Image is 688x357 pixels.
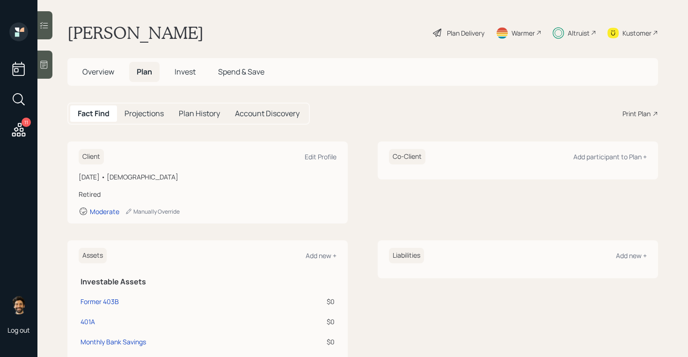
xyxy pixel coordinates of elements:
[573,152,647,161] div: Add participant to Plan +
[78,109,110,118] h5: Fact Find
[218,67,264,77] span: Spend & Save
[82,67,114,77] span: Overview
[81,277,335,286] h5: Investable Assets
[81,297,119,306] div: Former 403B
[512,28,535,38] div: Warmer
[22,118,31,127] div: 11
[125,208,180,216] div: Manually Override
[622,109,651,119] div: Print Plan
[9,296,28,314] img: eric-schwartz-headshot.png
[81,337,146,347] div: Monthly Bank Savings
[81,317,95,327] div: 401A
[305,152,337,161] div: Edit Profile
[616,251,647,260] div: Add new +
[275,317,335,327] div: $0
[137,67,152,77] span: Plan
[79,189,337,199] div: Retired
[235,109,300,118] h5: Account Discovery
[79,248,107,263] h6: Assets
[306,251,337,260] div: Add new +
[79,149,104,164] h6: Client
[622,28,651,38] div: Kustomer
[275,297,335,306] div: $0
[389,149,425,164] h6: Co-Client
[90,207,119,216] div: Moderate
[389,248,424,263] h6: Liabilities
[447,28,484,38] div: Plan Delivery
[67,22,204,43] h1: [PERSON_NAME]
[79,172,337,182] div: [DATE] • [DEMOGRAPHIC_DATA]
[124,109,164,118] h5: Projections
[568,28,590,38] div: Altruist
[7,326,30,335] div: Log out
[275,337,335,347] div: $0
[179,109,220,118] h5: Plan History
[175,67,196,77] span: Invest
